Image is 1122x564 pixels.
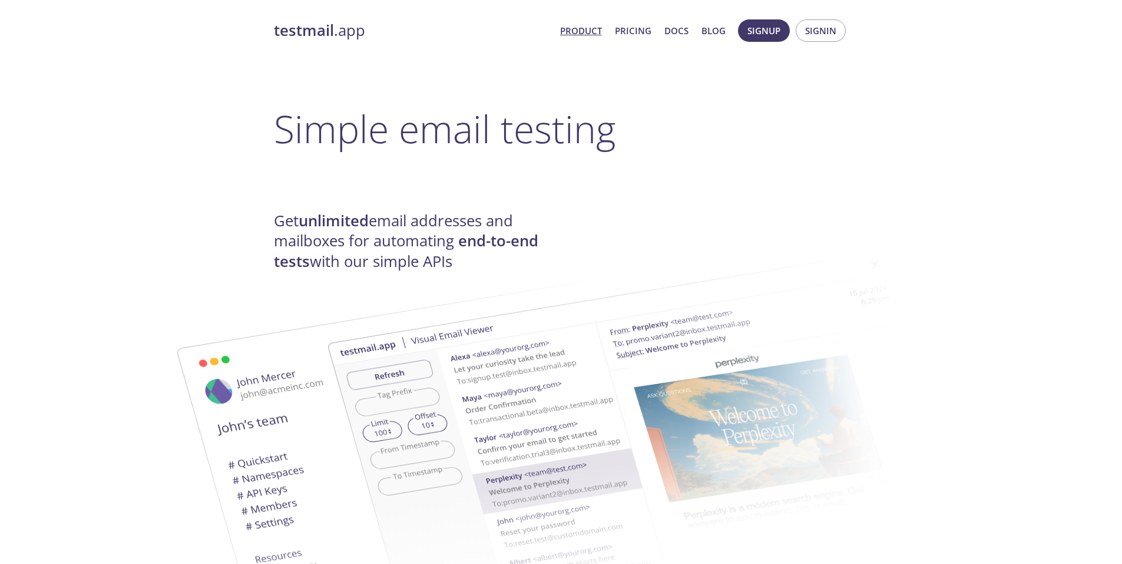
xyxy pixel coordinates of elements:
[274,21,551,41] a: testmail.app
[805,23,836,38] span: Signin
[560,23,602,38] a: Product
[701,23,726,38] a: Blog
[747,23,780,38] span: Signup
[274,20,334,41] strong: testmail
[664,23,689,38] a: Docs
[299,210,369,231] strong: unlimited
[615,23,651,38] a: Pricing
[274,230,538,271] strong: end-to-end tests
[738,19,790,42] button: Signup
[796,19,846,42] button: Signin
[274,211,561,272] h4: Get email addresses and mailboxes for automating with our simple APIs
[274,106,849,151] h1: Simple email testing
